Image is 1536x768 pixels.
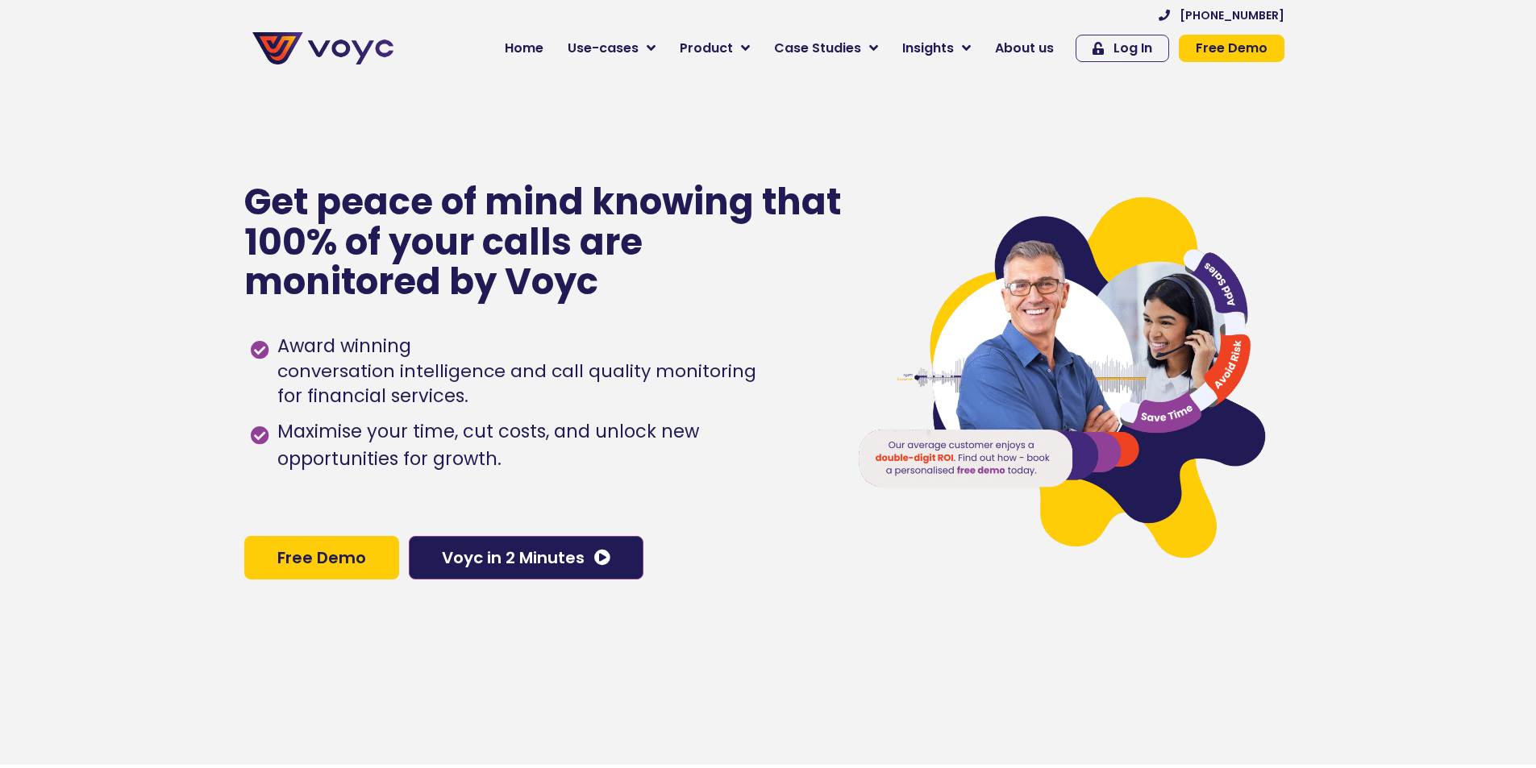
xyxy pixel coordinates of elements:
[556,32,668,64] a: Use-cases
[409,536,643,579] a: Voyc in 2 Minutes
[1196,42,1268,55] span: Free Demo
[1159,10,1284,21] a: [PHONE_NUMBER]
[273,333,756,410] span: Award winning for financial services.
[244,182,843,302] p: Get peace of mind knowing that 100% of your calls are monitored by Voyc
[277,360,756,384] h1: conversation intelligence and call quality monitoring
[505,39,543,58] span: Home
[273,418,824,473] span: Maximise your time, cut costs, and unlock new opportunities for growth.
[680,39,733,58] span: Product
[902,39,954,58] span: Insights
[252,32,393,64] img: voyc-full-logo
[1076,35,1169,62] a: Log In
[244,536,399,579] a: Free Demo
[1180,10,1284,21] span: [PHONE_NUMBER]
[442,550,585,566] span: Voyc in 2 Minutes
[568,39,639,58] span: Use-cases
[668,32,762,64] a: Product
[277,550,366,566] span: Free Demo
[493,32,556,64] a: Home
[890,32,983,64] a: Insights
[983,32,1066,64] a: About us
[1179,35,1284,62] a: Free Demo
[774,39,861,58] span: Case Studies
[995,39,1054,58] span: About us
[1113,42,1152,55] span: Log In
[762,32,890,64] a: Case Studies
